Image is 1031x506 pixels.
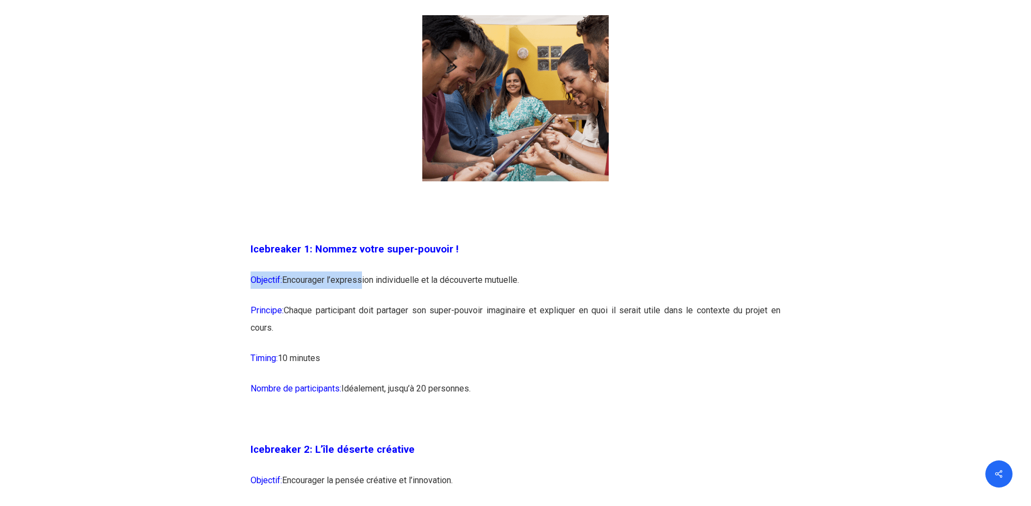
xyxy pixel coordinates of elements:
[251,475,282,485] span: Objectif:
[251,243,459,255] span: Icebreaker 1: Nommez votre super-pouvoir !
[251,275,282,285] span: Objectif:
[251,383,341,394] span: Nombre de participants:
[251,350,780,380] p: 10 minutes
[251,380,780,410] p: Idéalement, jusqu’à 20 personnes.
[251,472,780,502] p: Encourager la pensée créative et l’innovation.
[251,271,780,302] p: Encourager l’expression individuelle et la découverte mutuelle.
[251,302,780,350] p: Chaque participant doit partager son super-pouvoir imaginaire et expliquer en quoi il serait util...
[251,444,415,456] span: Icebreaker 2: L’île déserte créative
[251,353,278,363] span: Timing:
[251,305,284,315] span: Principe:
